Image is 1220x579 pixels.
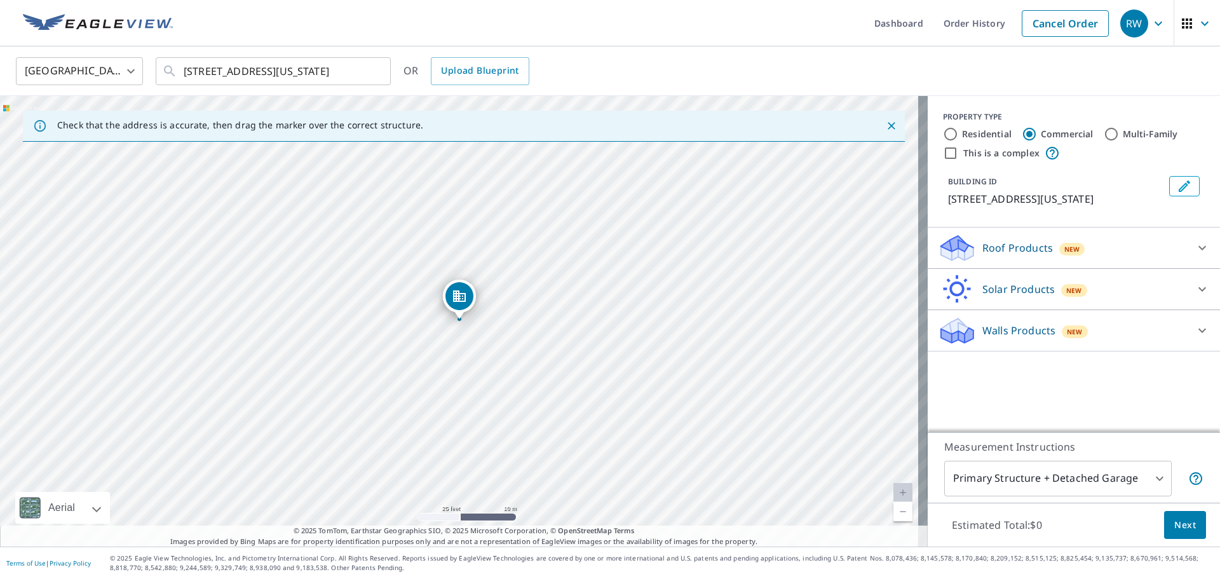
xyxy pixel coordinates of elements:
[558,526,611,535] a: OpenStreetMap
[44,492,79,524] div: Aerial
[1120,10,1148,37] div: RW
[1066,285,1082,296] span: New
[1067,327,1083,337] span: New
[938,274,1210,304] div: Solar ProductsNew
[883,118,900,134] button: Close
[1169,176,1200,196] button: Edit building 1
[982,282,1055,297] p: Solar Products
[963,147,1040,160] label: This is a complex
[944,461,1172,496] div: Primary Structure + Detached Garage
[942,511,1052,539] p: Estimated Total: $0
[893,502,912,521] a: Current Level 20, Zoom Out
[110,554,1214,573] p: © 2025 Eagle View Technologies, Inc. and Pictometry International Corp. All Rights Reserved. Repo...
[944,439,1203,454] p: Measurement Instructions
[1188,471,1203,486] span: Your report will include the primary structure and a detached garage if one exists.
[23,14,173,33] img: EV Logo
[982,240,1053,255] p: Roof Products
[6,559,46,568] a: Terms of Use
[441,63,518,79] span: Upload Blueprint
[943,111,1205,123] div: PROPERTY TYPE
[184,53,365,89] input: Search by address or latitude-longitude
[6,559,91,567] p: |
[1064,244,1080,254] span: New
[938,315,1210,346] div: Walls ProductsNew
[443,280,476,319] div: Dropped pin, building 1, Commercial property, 481 Fort Hill Cir Fort Washington, PA 19034
[15,492,110,524] div: Aerial
[948,176,997,187] p: BUILDING ID
[614,526,635,535] a: Terms
[893,483,912,502] a: Current Level 20, Zoom In Disabled
[403,57,529,85] div: OR
[982,323,1055,338] p: Walls Products
[1022,10,1109,37] a: Cancel Order
[948,191,1164,207] p: [STREET_ADDRESS][US_STATE]
[1041,128,1094,140] label: Commercial
[938,233,1210,263] div: Roof ProductsNew
[294,526,635,536] span: © 2025 TomTom, Earthstar Geographics SIO, © 2025 Microsoft Corporation, ©
[1164,511,1206,540] button: Next
[50,559,91,568] a: Privacy Policy
[1174,517,1196,533] span: Next
[431,57,529,85] a: Upload Blueprint
[57,119,423,131] p: Check that the address is accurate, then drag the marker over the correct structure.
[1123,128,1178,140] label: Multi-Family
[16,53,143,89] div: [GEOGRAPHIC_DATA]
[962,128,1012,140] label: Residential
